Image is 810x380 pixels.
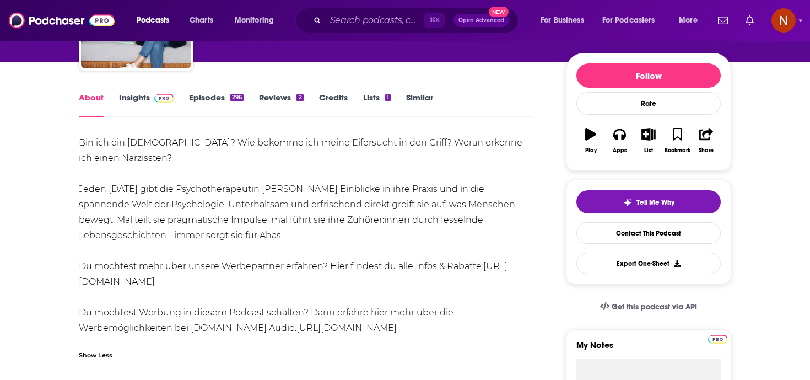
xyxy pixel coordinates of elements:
input: Search podcasts, credits, & more... [326,12,424,29]
button: open menu [129,12,183,29]
img: Podchaser Pro [154,94,174,103]
div: Bookmark [665,147,690,154]
span: Charts [190,13,213,28]
button: Show profile menu [771,8,796,33]
div: 2 [296,94,303,101]
div: 1 [385,94,391,101]
button: List [634,121,663,160]
a: Contact This Podcast [576,222,721,244]
a: Lists1 [363,92,391,117]
button: Export One-Sheet [576,253,721,274]
label: My Notes [576,340,721,359]
img: User Profile [771,8,796,33]
div: Bin ich ein [DEMOGRAPHIC_DATA]? Wie bekomme ich meine Eifersucht in den Griff? Woran erkenne ich ... [79,135,533,336]
span: ⌘ K [424,13,445,28]
a: [URL][DOMAIN_NAME] [296,323,397,333]
button: open menu [671,12,711,29]
button: Apps [605,121,634,160]
a: InsightsPodchaser Pro [119,92,174,117]
span: For Podcasters [602,13,655,28]
a: Pro website [708,333,727,344]
button: open menu [595,12,671,29]
span: For Business [541,13,584,28]
a: Reviews2 [259,92,303,117]
img: tell me why sparkle [623,198,632,207]
div: Play [585,147,597,154]
a: Episodes296 [189,92,244,117]
span: Open Advanced [458,18,504,23]
button: open menu [533,12,598,29]
div: Apps [613,147,627,154]
span: Podcasts [137,13,169,28]
button: Play [576,121,605,160]
button: tell me why sparkleTell Me Why [576,190,721,213]
a: Similar [406,92,433,117]
button: Open AdvancedNew [453,14,509,27]
a: Get this podcast via API [591,293,706,320]
div: Rate [576,92,721,115]
a: Show notifications dropdown [741,11,758,30]
button: Follow [576,63,721,88]
span: Get this podcast via API [612,302,697,312]
img: Podchaser Pro [708,335,727,344]
a: Credits [319,92,348,117]
span: Monitoring [235,13,274,28]
div: Share [699,147,714,154]
span: New [489,7,509,17]
div: List [644,147,653,154]
span: Tell Me Why [636,198,674,207]
div: 296 [230,94,244,101]
div: Search podcasts, credits, & more... [306,8,529,33]
button: open menu [227,12,288,29]
img: Podchaser - Follow, Share and Rate Podcasts [9,10,115,31]
span: More [679,13,698,28]
button: Share [692,121,721,160]
a: Charts [182,12,220,29]
span: Logged in as AdelNBM [771,8,796,33]
a: Show notifications dropdown [714,11,732,30]
a: About [79,92,104,117]
button: Bookmark [663,121,692,160]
